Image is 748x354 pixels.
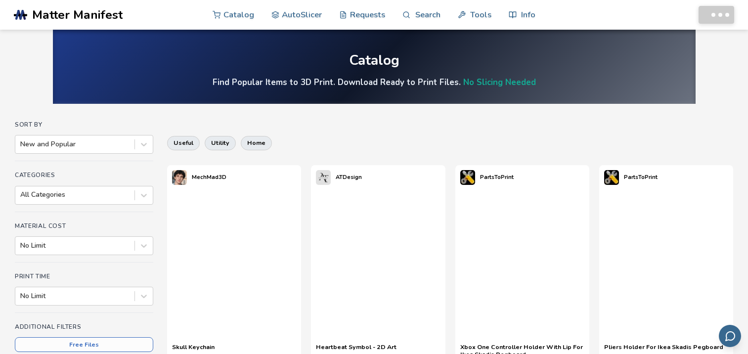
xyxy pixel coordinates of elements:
[172,170,187,185] img: MechMad3D's profile
[604,170,619,185] img: PartsToPrint's profile
[480,172,514,182] p: PartsToPrint
[205,136,236,150] button: utility
[20,242,22,250] input: No Limit
[463,77,536,88] a: No Slicing Needed
[192,172,226,182] p: MechMad3D
[719,325,741,347] button: Send feedback via email
[599,165,662,190] a: PartsToPrint's profilePartsToPrint
[32,8,123,22] span: Matter Manifest
[460,170,475,185] img: PartsToPrint's profile
[167,136,200,150] button: useful
[213,77,536,88] h4: Find Popular Items to 3D Print. Download Ready to Print Files.
[15,121,153,128] h4: Sort By
[336,172,362,182] p: ATDesign
[20,292,22,300] input: No Limit
[15,172,153,178] h4: Categories
[311,165,367,190] a: ATDesign's profileATDesign
[15,323,153,330] h4: Additional Filters
[241,136,272,150] button: home
[20,191,22,199] input: All Categories
[349,53,399,68] div: Catalog
[624,172,658,182] p: PartsToPrint
[316,170,331,185] img: ATDesign's profile
[15,337,153,352] button: Free Files
[167,165,231,190] a: MechMad3D's profileMechMad3D
[20,140,22,148] input: New and Popular
[15,222,153,229] h4: Material Cost
[15,273,153,280] h4: Print Time
[455,165,519,190] a: PartsToPrint's profilePartsToPrint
